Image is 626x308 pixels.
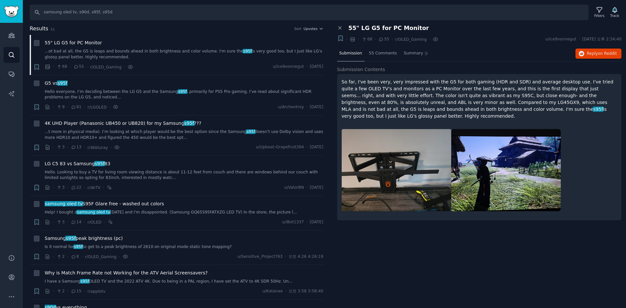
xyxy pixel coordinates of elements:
[67,288,68,295] span: ·
[45,160,110,167] a: LG C5 83 vs Samsungs95f83
[85,255,116,259] span: r/OLED_Gaming
[53,144,54,151] span: ·
[56,144,65,150] span: 3
[71,185,82,191] span: 22
[76,210,111,214] span: samsung oled tv
[53,64,54,70] span: ·
[104,219,105,226] span: ·
[30,25,48,33] span: Results
[273,64,304,70] span: u/ice9vonnegut
[73,244,83,249] span: s95f
[349,25,429,32] span: 55" LG G5 for PC Monitor
[56,254,65,260] span: 2
[56,64,67,70] span: 68
[67,253,68,260] span: ·
[285,288,286,294] span: ·
[119,253,120,260] span: ·
[304,26,318,31] span: Upvotes
[71,254,79,260] span: 8
[53,104,54,110] span: ·
[80,279,90,284] span: s95f
[294,26,301,31] div: Sort
[103,184,104,191] span: ·
[84,104,85,110] span: ·
[53,288,54,295] span: ·
[285,254,286,260] span: ·
[67,219,68,226] span: ·
[53,219,54,226] span: ·
[178,89,187,94] span: s95f
[545,37,576,42] span: u/ice9vonnegut
[51,27,55,31] span: 51
[45,160,110,167] span: LG C5 83 vs Samsung 83
[71,288,82,294] span: 15
[57,81,68,86] span: s95f
[65,236,76,241] span: s95f
[45,169,323,181] a: Hello. Looking to buy a TV for living room viewing distance is about 11-12 feet from couch and th...
[45,120,201,127] a: 4K UHD Player (Panasonic UB450 or UB820) for my Samsungs95f???
[84,144,85,151] span: ·
[608,6,621,19] button: Track
[87,105,107,110] span: r/LGOLED
[304,26,323,31] button: Upvotes
[342,129,451,211] img: 55" LG G5 for PC Monitor
[90,65,122,69] span: r/OLED_Gaming
[310,144,323,150] span: [DATE]
[256,144,304,150] span: u/Upbeat-Grapefruit394
[45,235,123,242] a: Samsungs95fpeak brightness (pc)
[44,201,83,206] span: samsung oled tv
[310,64,323,70] span: [DATE]
[67,184,68,191] span: ·
[84,219,85,226] span: ·
[45,270,208,276] a: Why is Match Frame Rate not Working for the ATV Aerial Screensavers?
[84,288,85,295] span: ·
[45,80,67,87] span: G5 vs
[306,144,307,150] span: ·
[262,288,283,294] span: u/Katanae
[45,235,123,242] span: Samsung peak brightness (pc)
[306,64,307,70] span: ·
[587,51,617,57] span: Reply
[53,253,54,260] span: ·
[278,104,304,110] span: u/Archentroy
[4,6,19,17] img: GummySearch logo
[306,104,307,110] span: ·
[94,161,105,166] span: s95f
[45,80,67,87] a: G5 vss95f
[87,145,108,150] span: r/4kbluray
[282,219,304,225] span: u/iBot1337
[71,104,82,110] span: 81
[306,219,307,225] span: ·
[45,49,323,60] a: ...ot bad at all, the G5 is leaps and bounds ahead in both brightness and color volume. I'm sure ...
[575,49,621,59] button: Replyon Reddit
[246,129,256,134] span: s95f
[284,185,304,191] span: u/ValorBN
[289,288,323,294] span: 오전 3:58 3:58:40
[45,200,164,207] a: samsung oled tvS95F Glare free - washed out colors
[73,64,84,70] span: 55
[45,39,102,46] a: 55" LG G5 for PC Monitor
[610,13,619,18] div: Track
[124,64,125,70] span: ·
[184,121,195,126] span: s95f
[375,36,376,43] span: ·
[87,185,100,190] span: r/4kTV
[392,36,393,43] span: ·
[45,279,323,285] a: I have a Samsungs95fOLED TV and the 2022 ATV 4K. Due to being in a PAL region, I have set the ATV...
[69,64,71,70] span: ·
[45,244,323,250] a: Is it normal fors95fto get to a peak brightness of 2610 on original mode static tone mapping?
[87,289,105,294] span: r/appletv
[87,220,101,225] span: r/OLED
[84,184,85,191] span: ·
[81,253,82,260] span: ·
[306,185,307,191] span: ·
[310,185,323,191] span: [DATE]
[310,104,323,110] span: [DATE]
[237,254,283,260] span: u/Sensitive_Project763
[598,51,617,56] span: on Reddit
[56,288,65,294] span: 2
[339,51,362,56] span: Submission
